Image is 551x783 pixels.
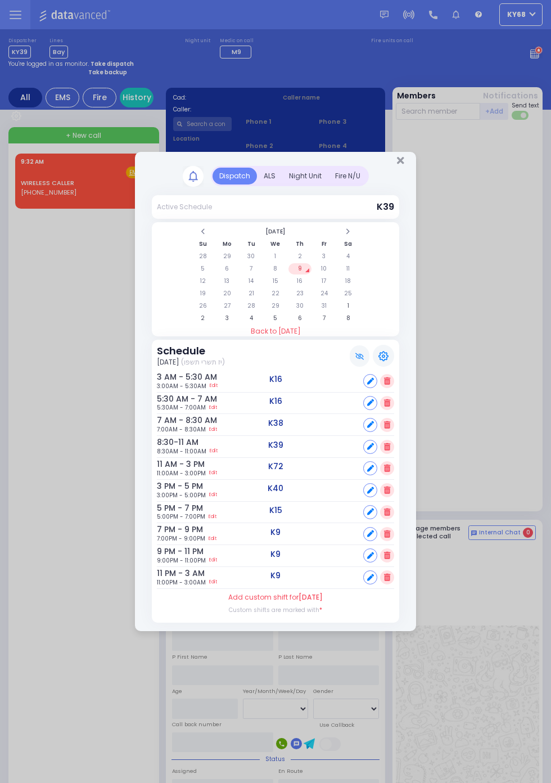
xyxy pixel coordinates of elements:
[228,592,323,602] label: Add custom shift for
[313,238,336,250] th: Fr
[157,469,206,478] span: 11:00AM - 3:00PM
[288,300,311,312] td: 30
[240,313,263,324] td: 4
[257,168,282,184] div: ALS
[157,491,206,499] span: 3:00PM - 5:00PM
[268,440,283,450] h5: K39
[157,382,206,390] span: 3:00AM - 5:30AM
[157,416,188,425] h6: 7 AM - 8:30 AM
[269,375,282,384] h5: K16
[269,397,282,406] h5: K16
[191,263,214,274] td: 5
[337,251,360,262] td: 4
[157,460,188,469] h6: 11 AM - 3 PM
[215,226,336,237] th: Select Month
[240,238,263,250] th: Tu
[269,506,282,515] h5: K15
[288,313,311,324] td: 6
[157,556,206,565] span: 9:00PM - 11:00PM
[209,578,217,587] a: Edit
[157,512,205,521] span: 5:00PM - 7:00PM
[240,300,263,312] td: 28
[215,238,238,250] th: Mo
[181,357,225,367] span: (יז תשרי תשפו)
[240,263,263,274] td: 7
[191,313,214,324] td: 2
[215,263,238,274] td: 6
[191,238,214,250] th: Su
[264,263,287,274] td: 8
[282,168,328,184] div: Night Unit
[229,606,322,614] label: Custom shifts are marked with
[288,251,311,262] td: 2
[313,288,336,299] td: 24
[157,525,188,534] h6: 7 PM - 9 PM
[209,491,217,499] a: Edit
[213,168,257,184] div: Dispatch
[191,300,214,312] td: 26
[337,300,360,312] td: 1
[345,228,351,235] span: Next Month
[397,155,404,165] button: Close
[200,228,206,235] span: Previous Month
[264,313,287,324] td: 5
[328,168,367,184] div: Fire N/U
[157,447,206,456] span: 8:30AM - 11:00AM
[157,372,188,382] h6: 3 AM - 5:30 AM
[210,382,218,390] a: Edit
[270,528,281,537] h5: K9
[313,263,336,274] td: 10
[209,469,217,478] a: Edit
[157,357,179,367] span: [DATE]
[215,300,238,312] td: 27
[209,512,216,521] a: Edit
[377,200,394,213] span: K39
[191,288,214,299] td: 19
[288,263,311,274] td: 9
[157,534,205,543] span: 7:00PM - 9:00PM
[157,578,206,587] span: 11:00PM - 3:00AM
[268,462,283,471] h5: K72
[209,425,217,434] a: Edit
[157,345,225,357] h3: Schedule
[313,251,336,262] td: 3
[157,481,188,491] h6: 3 PM - 5 PM
[215,251,238,262] td: 29
[157,394,188,404] h6: 5:30 AM - 7 AM
[215,313,238,324] td: 3
[337,276,360,287] td: 18
[264,300,287,312] td: 29
[264,238,287,250] th: We
[270,550,281,559] h5: K9
[313,276,336,287] td: 17
[157,202,212,212] div: Active Schedule
[157,547,188,556] h6: 9 PM - 11 PM
[157,438,188,447] h6: 8:30-11 AM
[337,263,360,274] td: 11
[268,484,283,493] h5: K40
[268,418,283,428] h5: K38
[215,288,238,299] td: 20
[264,288,287,299] td: 22
[264,251,287,262] td: 1
[288,238,311,250] th: Th
[337,288,360,299] td: 25
[288,276,311,287] td: 16
[209,556,217,565] a: Edit
[270,571,281,580] h5: K9
[157,425,206,434] span: 7:00AM - 8:30AM
[299,592,323,602] span: [DATE]
[191,251,214,262] td: 28
[337,313,360,324] td: 8
[157,569,188,578] h6: 11 PM - 3 AM
[240,288,263,299] td: 21
[288,288,311,299] td: 23
[210,447,218,456] a: Edit
[313,313,336,324] td: 7
[209,403,217,412] a: Edit
[240,251,263,262] td: 30
[337,238,360,250] th: Sa
[264,276,287,287] td: 15
[157,403,206,412] span: 5:30AM - 7:00AM
[240,276,263,287] td: 14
